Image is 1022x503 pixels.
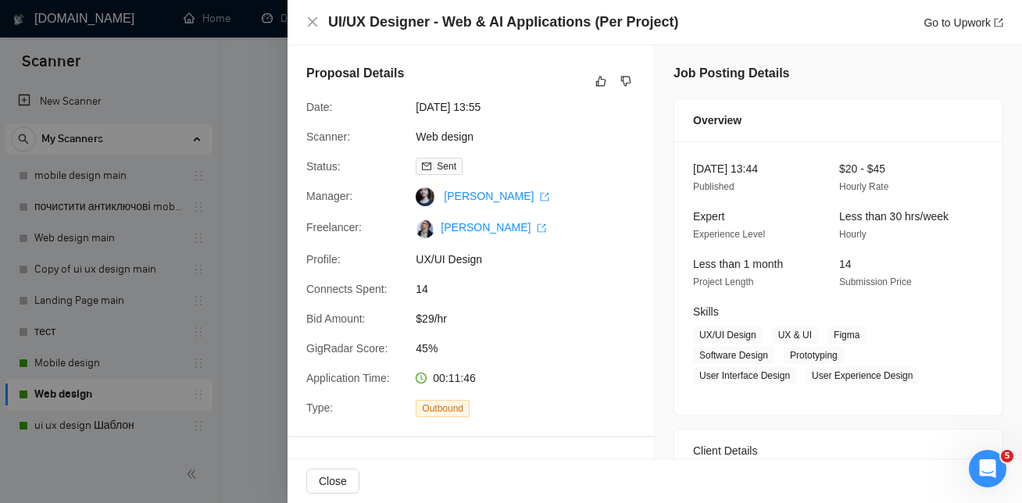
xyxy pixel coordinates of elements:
span: Connects Spent: [306,283,388,295]
span: Type: [306,401,333,414]
span: close [306,16,319,28]
span: Date: [306,101,332,113]
span: Web design [416,128,650,145]
h5: Job Posting Details [674,64,789,83]
span: Hourly Rate [839,181,888,192]
span: 00:11:46 [433,372,476,384]
span: 45% [416,340,650,357]
span: Less than 1 month [693,258,783,270]
span: Hourly [839,229,867,240]
h4: UI/UX Designer - Web & AI Applications (Per Project) [328,12,678,32]
span: User Experience Design [806,367,919,384]
span: User Interface Design [693,367,796,384]
span: mail [422,162,431,171]
span: Overview [693,112,741,129]
div: Client Details [693,430,984,472]
span: Bid Amount: [306,312,366,325]
span: Project Length [693,276,753,287]
span: Status: [306,160,341,173]
span: Profile: [306,253,341,266]
span: Published [693,181,734,192]
span: 14 [416,280,650,298]
iframe: Intercom live chat [969,450,1006,487]
span: Application Time: [306,372,390,384]
a: Go to Upworkexport [924,16,1003,29]
span: Manager: [306,190,352,202]
span: clock-circle [416,373,427,383]
span: Skills [693,305,719,318]
button: Close [306,16,319,29]
span: UX & UI [772,326,818,344]
span: export [537,223,546,233]
span: $29/hr [416,310,650,327]
span: Less than 30 hrs/week [839,210,949,223]
h5: Proposal Details [306,64,404,83]
span: GigRadar Score: [306,342,388,355]
button: like [591,72,610,91]
span: UX/UI Design [693,326,763,344]
h5: Cover Letter [306,456,380,475]
span: Scanner: [306,130,350,143]
span: [DATE] 13:55 [416,98,650,116]
a: [PERSON_NAME] export [444,190,549,202]
span: Outbound [416,400,470,417]
span: Software Design [693,347,774,364]
span: Freelancer: [306,221,362,234]
span: like [595,75,606,87]
span: 14 [839,258,852,270]
span: UX/UI Design [416,251,650,268]
span: dislike [620,75,631,87]
span: [DATE] 13:44 [693,162,758,175]
button: dislike [616,72,635,91]
span: $20 - $45 [839,162,885,175]
span: export [994,18,1003,27]
span: export [540,192,549,202]
span: Experience Level [693,229,765,240]
a: [PERSON_NAME] export [441,221,546,234]
img: c1OJkIx-IadjRms18ePMftOofhKLVhqZZQLjKjBy8mNgn5WQQo-UtPhwQ197ONuZaa [416,219,434,238]
span: Close [319,473,347,490]
span: Prototyping [784,347,844,364]
span: 5 [1001,450,1013,462]
span: Figma [827,326,866,344]
span: Expert [693,210,724,223]
span: Sent [437,161,456,172]
span: Submission Price [839,276,912,287]
button: Close [306,469,359,494]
